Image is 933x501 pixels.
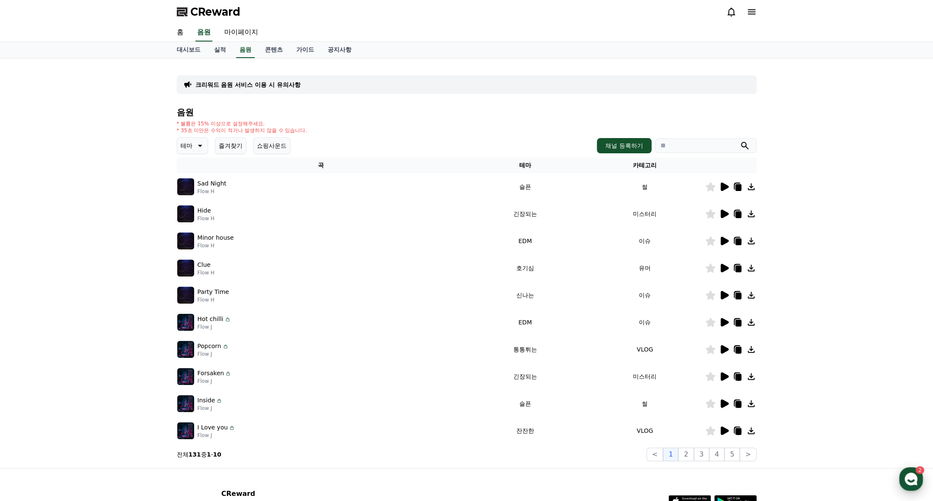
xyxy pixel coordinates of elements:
[177,108,757,117] h4: 음원
[189,451,201,458] strong: 131
[198,342,221,351] p: Popcorn
[177,178,194,195] img: music
[198,324,231,330] p: Flow J
[465,255,585,282] td: 호기심
[177,341,194,358] img: music
[585,200,705,227] td: 미스터리
[131,281,141,288] span: 설정
[170,42,207,58] a: 대시보드
[198,396,215,405] p: Inside
[177,260,194,277] img: music
[198,242,234,249] p: Flow H
[213,451,221,458] strong: 10
[177,205,194,222] img: music
[109,268,163,290] a: 설정
[177,368,194,385] img: music
[198,260,211,269] p: Clue
[177,120,307,127] p: * 볼륨은 15% 이상으로 설정해주세요.
[177,5,240,19] a: CReward
[585,282,705,309] td: 이슈
[585,390,705,417] td: 썰
[585,227,705,255] td: 이슈
[585,336,705,363] td: VLOG
[465,390,585,417] td: 슬픈
[465,309,585,336] td: EDM
[78,282,88,288] span: 대화
[177,137,208,154] button: 테마
[585,309,705,336] td: 이슈
[198,405,223,412] p: Flow J
[198,188,226,195] p: Flow H
[207,451,211,458] strong: 1
[221,489,325,499] p: CReward
[27,281,32,288] span: 홈
[198,432,236,439] p: Flow J
[465,336,585,363] td: 통통튀는
[198,206,211,215] p: Hide
[236,42,255,58] a: 음원
[290,42,321,58] a: 가이드
[177,450,222,459] p: 전체 중 -
[198,179,226,188] p: Sad Night
[258,42,290,58] a: 콘텐츠
[585,255,705,282] td: 유머
[198,378,232,385] p: Flow J
[207,42,233,58] a: 실적
[597,138,651,153] button: 채널 등록하기
[198,315,223,324] p: Hot chilli
[198,233,234,242] p: Minor house
[190,5,240,19] span: CReward
[740,448,756,461] button: >
[465,173,585,200] td: 슬픈
[585,158,705,173] th: 카테고리
[198,296,229,303] p: Flow H
[177,233,194,249] img: music
[198,351,229,357] p: Flow J
[198,269,214,276] p: Flow H
[678,448,693,461] button: 2
[177,287,194,304] img: music
[198,369,224,378] p: Forsaken
[694,448,709,461] button: 3
[170,24,190,42] a: 홈
[195,24,212,42] a: 음원
[585,417,705,444] td: VLOG
[663,448,678,461] button: 1
[56,268,109,290] a: 2대화
[198,215,214,222] p: Flow H
[198,288,229,296] p: Party Time
[198,423,228,432] p: I Love you
[465,200,585,227] td: 긴장되는
[321,42,358,58] a: 공지사항
[646,448,663,461] button: <
[217,24,265,42] a: 마이페이지
[253,137,290,154] button: 쇼핑사운드
[465,417,585,444] td: 잔잔한
[709,448,724,461] button: 4
[465,227,585,255] td: EDM
[465,363,585,390] td: 긴장되는
[86,268,89,275] span: 2
[3,268,56,290] a: 홈
[724,448,740,461] button: 5
[585,173,705,200] td: 썰
[181,140,192,152] p: 테마
[585,363,705,390] td: 미스터리
[215,137,246,154] button: 즐겨찾기
[177,395,194,412] img: music
[177,158,465,173] th: 곡
[177,314,194,331] img: music
[195,80,301,89] a: 크리워드 음원 서비스 이용 시 유의사항
[465,282,585,309] td: 신나는
[177,422,194,439] img: music
[177,127,307,134] p: * 35초 미만은 수익이 적거나 발생하지 않을 수 있습니다.
[465,158,585,173] th: 테마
